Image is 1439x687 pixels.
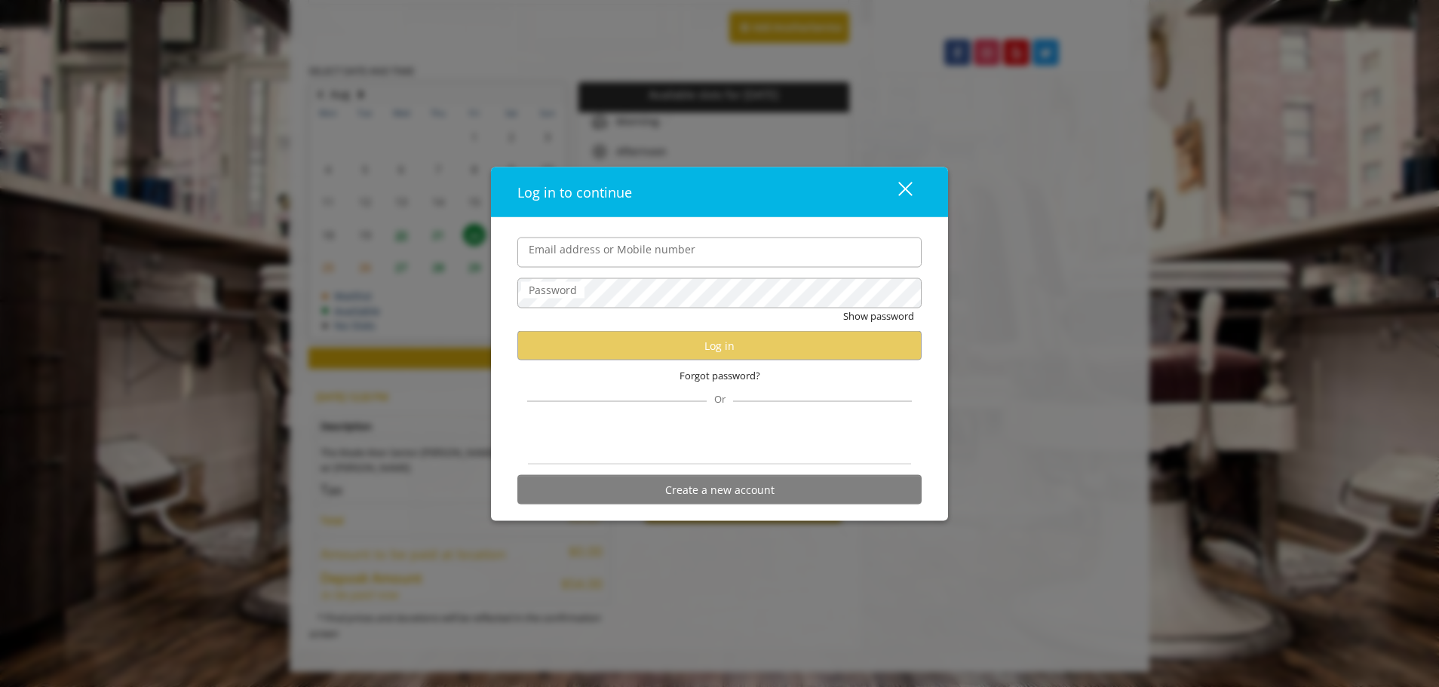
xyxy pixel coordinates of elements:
[517,475,922,505] button: Create a new account
[843,308,914,324] button: Show password
[517,331,922,360] button: Log in
[628,422,812,455] iframe: Botón Iniciar sesión con Google
[881,180,911,203] div: close dialog
[870,176,922,207] button: close dialog
[521,281,584,298] label: Password
[517,278,922,308] input: Password
[707,392,733,406] span: Or
[517,237,922,267] input: Email address or Mobile number
[680,368,760,384] span: Forgot password?
[517,182,632,201] span: Log in to continue
[521,241,703,257] label: Email address or Mobile number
